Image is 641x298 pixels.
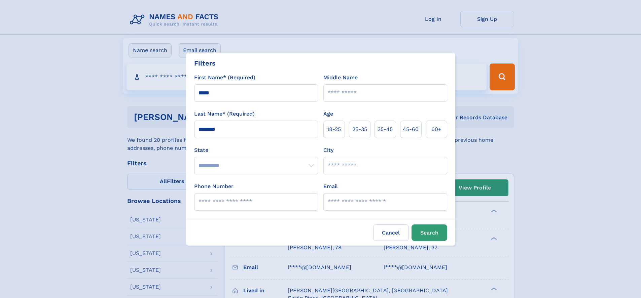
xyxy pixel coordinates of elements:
[194,74,255,82] label: First Name* (Required)
[327,125,341,133] span: 18‑25
[352,125,367,133] span: 25‑35
[378,125,393,133] span: 35‑45
[412,224,447,241] button: Search
[194,110,255,118] label: Last Name* (Required)
[373,224,409,241] label: Cancel
[323,146,333,154] label: City
[323,74,358,82] label: Middle Name
[403,125,419,133] span: 45‑60
[431,125,441,133] span: 60+
[323,182,338,190] label: Email
[194,58,216,68] div: Filters
[194,182,234,190] label: Phone Number
[194,146,318,154] label: State
[323,110,333,118] label: Age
